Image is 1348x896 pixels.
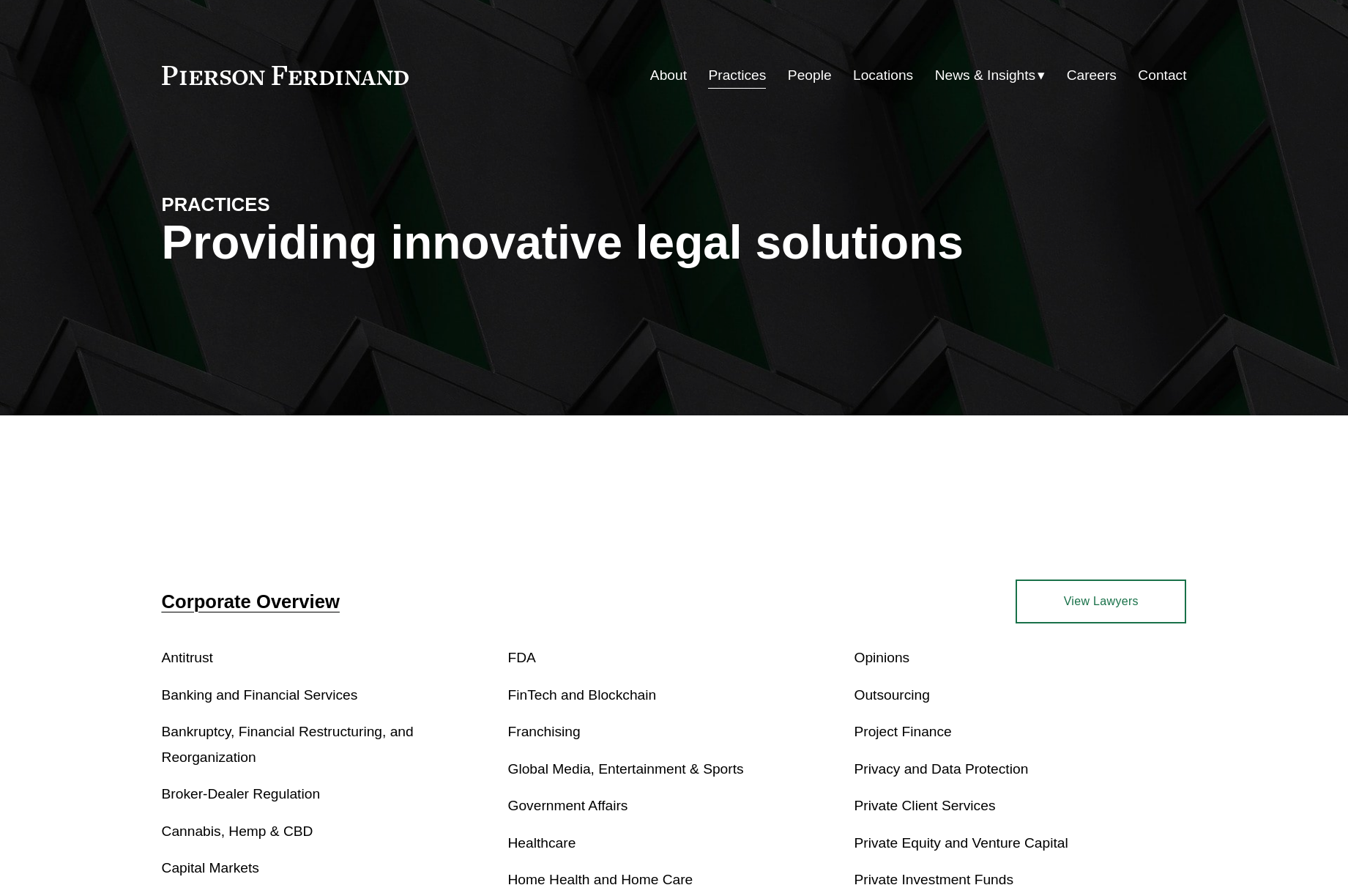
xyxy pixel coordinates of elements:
a: Antitrust [162,650,213,665]
a: Outsourcing [854,687,929,703]
a: FinTech and Blockchain [508,687,657,703]
a: View Lawyers [1016,580,1186,623]
a: Global Media, Entertainment & Sports [508,761,744,777]
h4: PRACTICES [162,193,418,216]
a: Home Health and Home Care [508,872,693,887]
a: Private Equity and Venture Capital [854,835,1068,851]
a: folder dropdown [935,62,1046,89]
a: Government Affairs [508,798,628,813]
a: Project Finance [854,724,951,739]
h1: Providing innovative legal solutions [162,216,1187,270]
a: Bankruptcy, Financial Restructuring, and Reorganization [162,724,414,765]
a: Opinions [854,650,909,665]
a: Practices [708,62,766,89]
a: Corporate Overview [162,591,340,612]
a: Careers [1067,62,1117,89]
a: Contact [1138,62,1186,89]
a: Franchising [508,724,581,739]
a: Private Client Services [854,798,995,813]
a: Banking and Financial Services [162,687,358,703]
a: Private Investment Funds [854,872,1013,887]
a: About [650,62,687,89]
a: Healthcare [508,835,576,851]
a: Capital Markets [162,860,259,875]
a: FDA [508,650,536,665]
a: People [788,62,832,89]
a: Broker-Dealer Regulation [162,786,321,801]
a: Privacy and Data Protection [854,761,1028,777]
a: Locations [853,62,913,89]
span: News & Insights [935,63,1036,89]
a: Cannabis, Hemp & CBD [162,823,313,839]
